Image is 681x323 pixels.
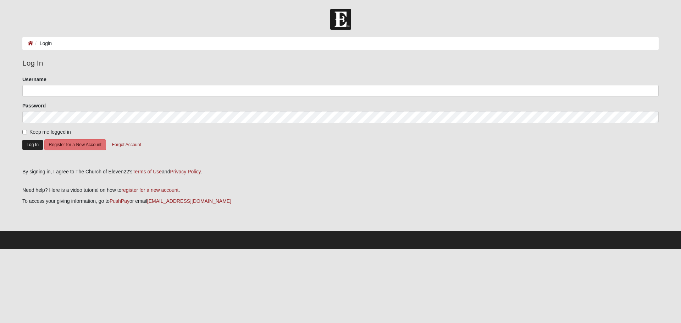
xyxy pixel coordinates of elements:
button: Log In [22,140,43,150]
li: Login [33,40,52,47]
img: Church of Eleven22 Logo [330,9,351,30]
span: Keep me logged in [29,129,71,135]
a: Terms of Use [133,169,162,174]
a: register for a new account [121,187,178,193]
div: By signing in, I agree to The Church of Eleven22's and . [22,168,659,176]
a: [EMAIL_ADDRESS][DOMAIN_NAME] [147,198,231,204]
button: Register for a New Account [44,139,106,150]
p: To access your giving information, go to or email [22,197,659,205]
a: PushPay [110,198,129,204]
a: Privacy Policy [170,169,200,174]
legend: Log In [22,57,659,69]
label: Password [22,102,46,109]
input: Keep me logged in [22,130,27,134]
label: Username [22,76,46,83]
button: Forgot Account [107,139,146,150]
p: Need help? Here is a video tutorial on how to . [22,186,659,194]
